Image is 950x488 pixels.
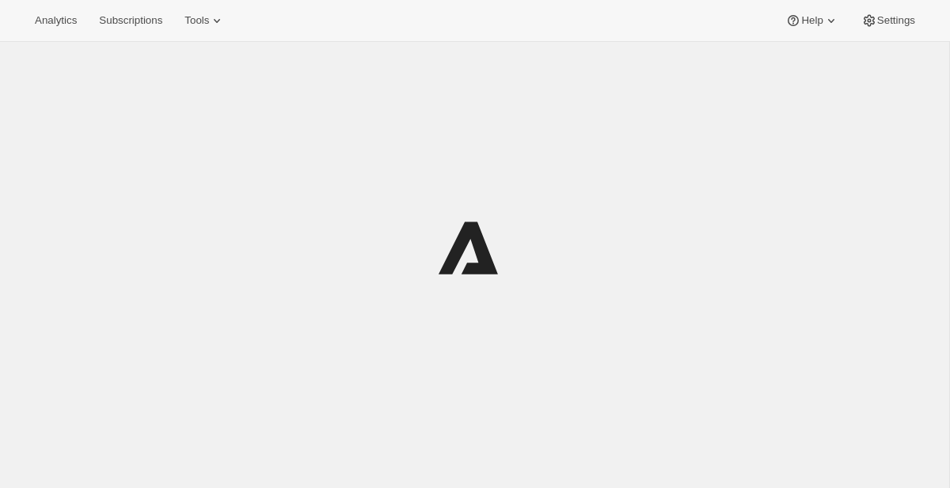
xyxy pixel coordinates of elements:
span: Analytics [35,14,77,27]
span: Subscriptions [99,14,162,27]
button: Help [776,9,848,32]
button: Subscriptions [89,9,172,32]
button: Analytics [25,9,86,32]
span: Help [801,14,823,27]
button: Settings [852,9,925,32]
span: Tools [184,14,209,27]
button: Tools [175,9,234,32]
span: Settings [877,14,915,27]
